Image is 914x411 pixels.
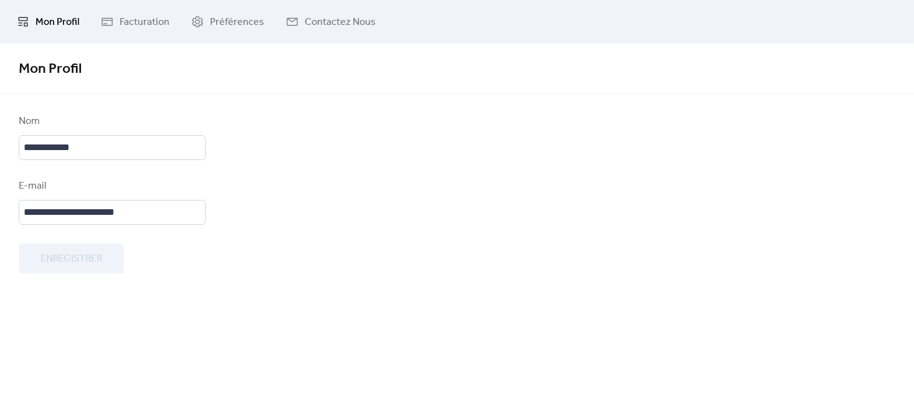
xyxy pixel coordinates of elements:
[19,114,203,129] div: Nom
[120,15,169,30] span: Facturation
[36,15,79,30] span: Mon Profil
[182,5,274,39] a: Préférences
[92,5,179,39] a: Facturation
[7,5,88,39] a: Mon Profil
[19,179,203,194] div: E-mail
[305,15,376,30] span: Contactez Nous
[277,5,385,39] a: Contactez Nous
[210,15,264,30] span: Préférences
[19,55,82,83] span: Mon Profil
